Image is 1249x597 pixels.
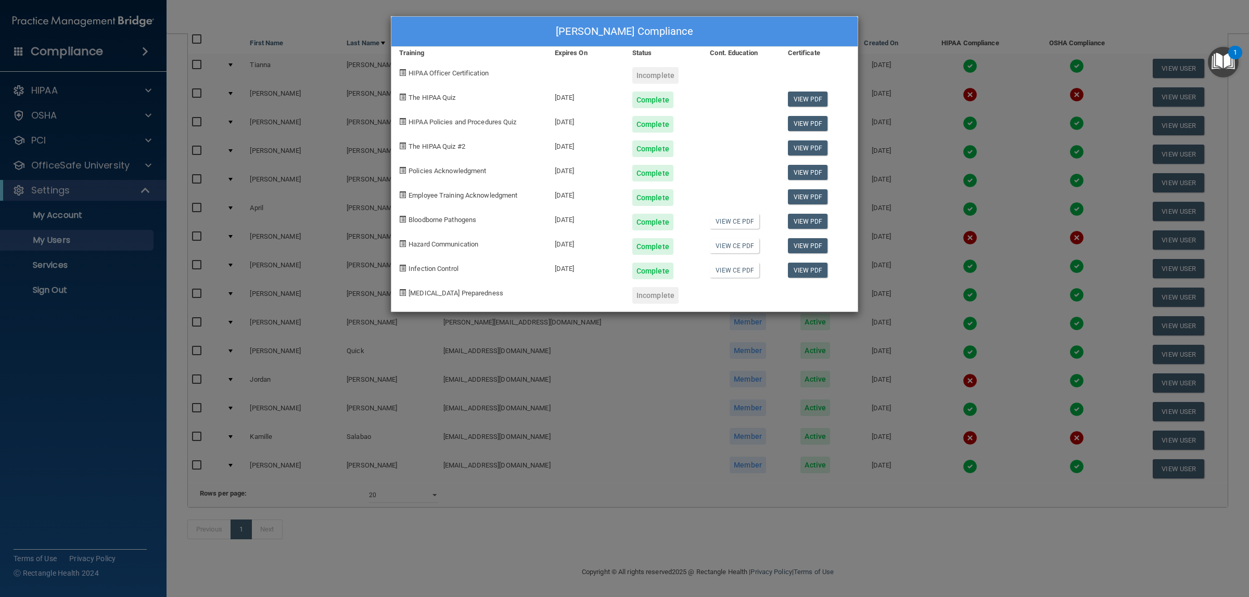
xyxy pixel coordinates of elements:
div: Training [391,47,547,59]
a: View CE PDF [710,214,759,229]
span: The HIPAA Quiz [409,94,455,101]
a: View CE PDF [710,263,759,278]
a: View PDF [788,92,828,107]
span: The HIPAA Quiz #2 [409,142,465,150]
div: Status [624,47,702,59]
div: [DATE] [547,230,624,255]
div: Complete [632,116,673,133]
div: [PERSON_NAME] Compliance [391,17,858,47]
div: [DATE] [547,84,624,108]
div: Expires On [547,47,624,59]
span: Hazard Communication [409,240,478,248]
a: View CE PDF [710,238,759,253]
a: View PDF [788,165,828,180]
div: [DATE] [547,181,624,206]
div: Certificate [780,47,858,59]
span: Employee Training Acknowledgment [409,191,517,199]
span: [MEDICAL_DATA] Preparedness [409,289,503,297]
span: HIPAA Officer Certification [409,69,489,77]
a: View PDF [788,189,828,204]
a: View PDF [788,238,828,253]
a: View PDF [788,140,828,155]
div: Incomplete [632,67,679,84]
div: [DATE] [547,206,624,230]
div: Complete [632,263,673,279]
div: 1 [1233,53,1237,66]
button: Open Resource Center, 1 new notification [1208,47,1239,77]
a: View PDF [788,263,828,278]
a: View PDF [788,214,828,229]
div: Incomplete [632,287,679,304]
div: [DATE] [547,108,624,133]
div: [DATE] [547,157,624,181]
span: Policies Acknowledgment [409,167,486,175]
div: Complete [632,214,673,230]
span: Infection Control [409,265,458,272]
span: Bloodborne Pathogens [409,216,476,224]
div: Complete [632,140,673,157]
div: [DATE] [547,255,624,279]
div: Complete [632,165,673,181]
a: View PDF [788,116,828,131]
div: Complete [632,92,673,108]
span: HIPAA Policies and Procedures Quiz [409,118,516,126]
div: Cont. Education [702,47,780,59]
div: [DATE] [547,133,624,157]
div: Complete [632,189,673,206]
div: Complete [632,238,673,255]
